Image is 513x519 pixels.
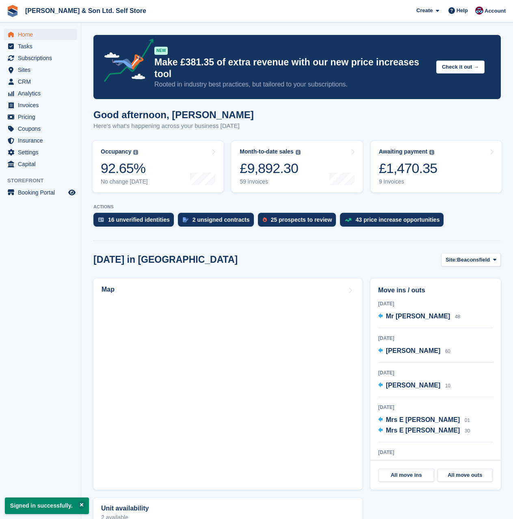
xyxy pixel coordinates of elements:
span: 01 [465,417,470,423]
img: prospect-51fa495bee0391a8d652442698ab0144808aea92771e9ea1ae160a38d050c398.svg [263,217,267,222]
h2: Map [102,286,115,293]
div: 16 unverified identities [108,216,170,223]
img: Ben Tripp [475,6,483,15]
span: 30 [465,428,470,434]
a: [PERSON_NAME] & Son Ltd. Self Store [22,4,149,17]
h2: Unit availability [101,505,149,512]
div: Awaiting payment [379,148,428,155]
a: Occupancy 92.65% No change [DATE] [93,141,223,192]
p: ACTIONS [93,204,501,210]
span: Insurance [18,135,67,146]
div: £9,892.30 [240,160,300,177]
div: 9 invoices [379,178,437,185]
div: [DATE] [378,369,493,376]
button: Site: Beaconsfield [441,253,501,266]
span: Mr [PERSON_NAME] [386,313,450,320]
a: Mrs E [PERSON_NAME] 01 [378,415,470,426]
div: 92.65% [101,160,148,177]
a: menu [4,187,77,198]
a: All move outs [437,469,493,482]
a: 43 price increase opportunities [340,213,448,231]
div: [DATE] [378,404,493,411]
img: price_increase_opportunities-93ffe204e8149a01c8c9dc8f82e8f89637d9d84a8eef4429ea346261dce0b2c0.svg [345,218,351,222]
span: Account [485,7,506,15]
span: Capital [18,158,67,170]
h2: [DATE] in [GEOGRAPHIC_DATA] [93,254,238,265]
h2: Move ins / outs [378,285,493,295]
div: 2 unsigned contracts [193,216,250,223]
a: menu [4,76,77,87]
span: [PERSON_NAME] [386,382,440,389]
span: Sites [18,64,67,76]
img: icon-info-grey-7440780725fd019a000dd9b08b2336e03edf1995a4989e88bcd33f0948082b44.svg [429,150,434,155]
div: Occupancy [101,148,131,155]
img: stora-icon-8386f47178a22dfd0bd8f6a31ec36ba5ce8667c1dd55bd0f319d3a0aa187defe.svg [6,5,19,17]
div: [DATE] [378,300,493,307]
img: verify_identity-adf6edd0f0f0b5bbfe63781bf79b02c33cf7c696d77639b501bdc392416b5a36.svg [98,217,104,222]
span: Tasks [18,41,67,52]
a: Month-to-date sales £9,892.30 59 invoices [232,141,362,192]
div: £1,470.35 [379,160,437,177]
div: 59 invoices [240,178,300,185]
span: 48 [455,314,460,320]
button: Check it out → [436,61,485,74]
a: [PERSON_NAME] 60 [378,346,450,357]
a: 2 unsigned contracts [178,213,258,231]
span: Storefront [7,177,81,185]
p: Make £381.35 of extra revenue with our new price increases tool [154,56,430,80]
span: Mrs E [PERSON_NAME] [386,427,460,434]
span: Subscriptions [18,52,67,64]
a: Awaiting payment £1,470.35 9 invoices [371,141,502,192]
img: price-adjustments-announcement-icon-8257ccfd72463d97f412b2fc003d46551f7dbcb40ab6d574587a9cd5c0d94... [97,39,154,85]
span: [PERSON_NAME] [386,347,440,354]
span: Mrs E [PERSON_NAME] [386,416,460,423]
p: Rooted in industry best practices, but tailored to your subscriptions. [154,80,430,89]
span: 60 [445,348,450,354]
div: NEW [154,47,168,55]
a: menu [4,88,77,99]
p: Signed in successfully. [5,497,89,514]
a: 16 unverified identities [93,213,178,231]
img: contract_signature_icon-13c848040528278c33f63329250d36e43548de30e8caae1d1a13099fd9432cc5.svg [183,217,188,222]
div: [DATE] [378,449,493,456]
a: Mrs E [PERSON_NAME] 30 [378,426,470,436]
h1: Good afternoon, [PERSON_NAME] [93,109,254,120]
a: [PERSON_NAME] 10 [378,381,450,391]
span: Create [416,6,433,15]
span: 10 [445,383,450,389]
div: 43 price increase opportunities [355,216,439,223]
div: No change [DATE] [101,178,148,185]
span: Settings [18,147,67,158]
img: icon-info-grey-7440780725fd019a000dd9b08b2336e03edf1995a4989e88bcd33f0948082b44.svg [296,150,301,155]
a: menu [4,52,77,64]
span: Coupons [18,123,67,134]
span: Beaconsfield [457,256,490,264]
span: Booking Portal [18,187,67,198]
span: Site: [446,256,457,264]
a: All move ins [379,469,434,482]
span: Invoices [18,99,67,111]
span: Home [18,29,67,40]
div: 25 prospects to review [271,216,332,223]
a: Preview store [67,188,77,197]
a: menu [4,99,77,111]
span: Analytics [18,88,67,99]
a: menu [4,41,77,52]
a: menu [4,64,77,76]
a: 25 prospects to review [258,213,340,231]
a: menu [4,158,77,170]
a: menu [4,147,77,158]
span: Pricing [18,111,67,123]
a: menu [4,135,77,146]
a: Map [93,279,362,490]
div: [DATE] [378,335,493,342]
img: icon-info-grey-7440780725fd019a000dd9b08b2336e03edf1995a4989e88bcd33f0948082b44.svg [133,150,138,155]
a: menu [4,123,77,134]
p: Here's what's happening across your business [DATE] [93,121,254,131]
div: Month-to-date sales [240,148,293,155]
span: CRM [18,76,67,87]
a: menu [4,111,77,123]
a: menu [4,29,77,40]
span: Help [457,6,468,15]
a: Mr [PERSON_NAME] 48 [378,311,460,322]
